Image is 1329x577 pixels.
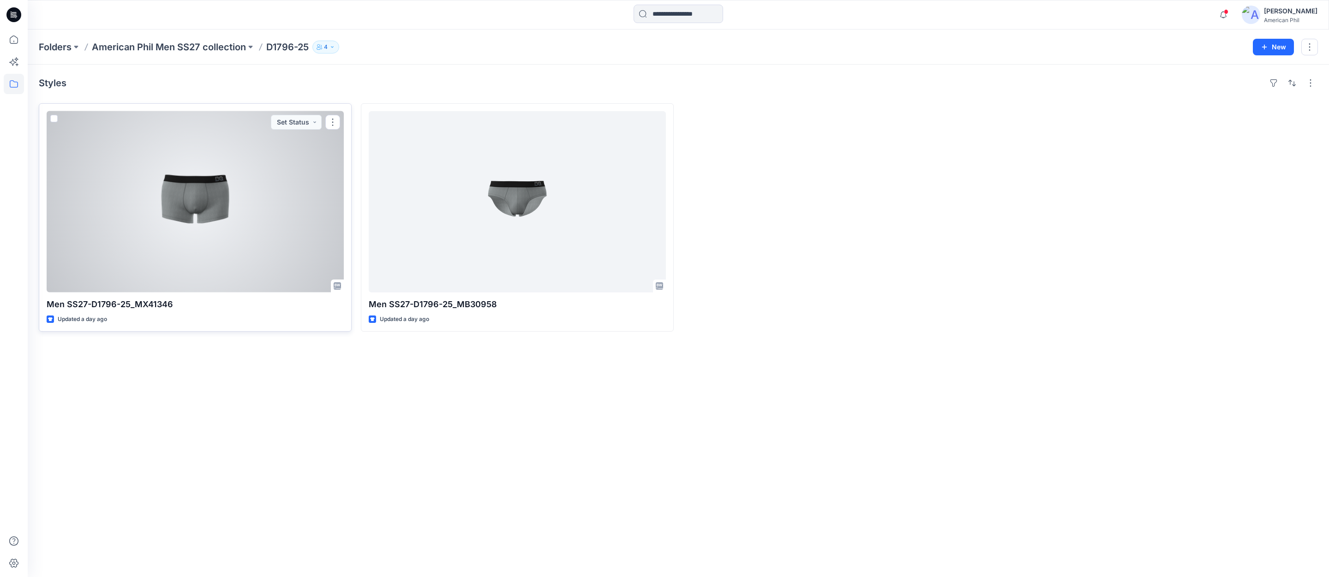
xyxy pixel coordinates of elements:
p: Updated a day ago [58,315,107,324]
p: Men SS27-D1796-25_MB30958 [369,298,666,311]
button: 4 [312,41,339,54]
a: Men SS27-D1796-25_MX41346 [47,111,344,292]
div: American Phil [1264,17,1317,24]
p: Men SS27-D1796-25_MX41346 [47,298,344,311]
p: D1796-25 [266,41,309,54]
a: Folders [39,41,72,54]
div: [PERSON_NAME] [1264,6,1317,17]
p: Updated a day ago [380,315,429,324]
button: New [1253,39,1294,55]
a: American Phil Men SS27 collection [92,41,246,54]
img: avatar [1242,6,1260,24]
a: Men SS27-D1796-25_MB30958 [369,111,666,292]
p: 4 [324,42,328,52]
h4: Styles [39,77,66,89]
